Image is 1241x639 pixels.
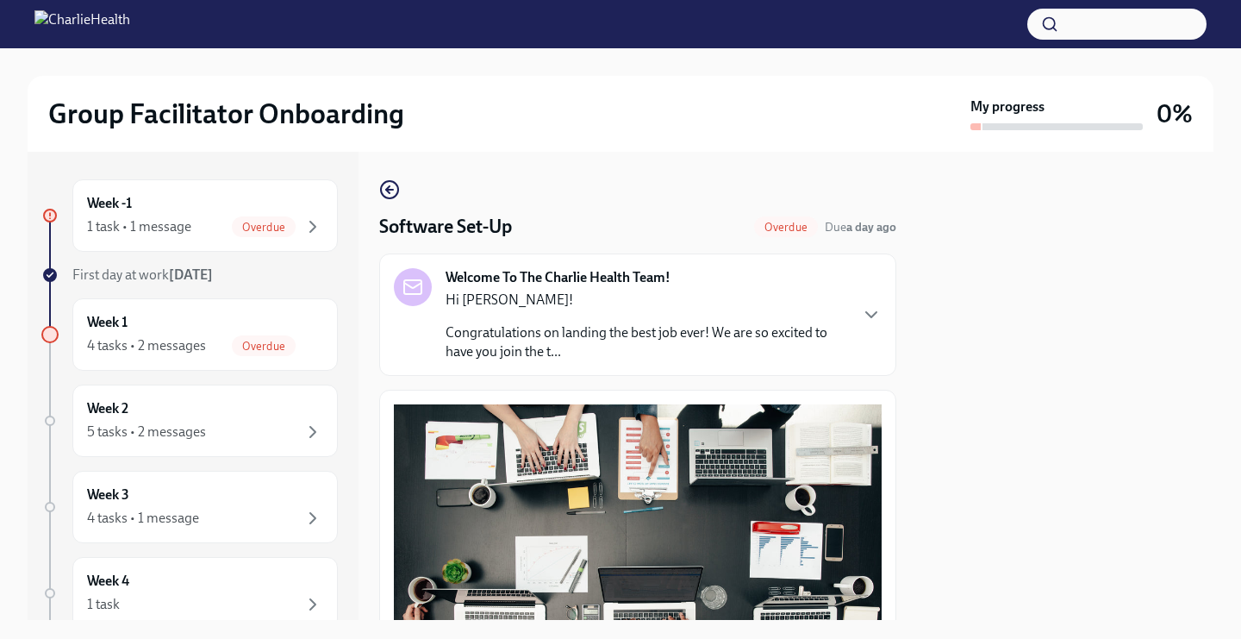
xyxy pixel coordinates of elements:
span: First day at work [72,266,213,283]
span: Overdue [232,340,296,353]
a: Week 41 task [41,557,338,630]
h4: Software Set-Up [379,214,512,240]
strong: a day ago [846,220,896,235]
span: Overdue [232,221,296,234]
p: Congratulations on landing the best job ever! We are so excited to have you join the t... [446,323,847,361]
div: 4 tasks • 2 messages [87,336,206,355]
div: 1 task [87,595,120,614]
a: Week -11 task • 1 messageOverdue [41,179,338,252]
h6: Week 2 [87,399,128,418]
h3: 0% [1157,98,1193,129]
h6: Week 1 [87,313,128,332]
div: 4 tasks • 1 message [87,509,199,528]
a: Week 25 tasks • 2 messages [41,385,338,457]
h2: Group Facilitator Onboarding [48,97,404,131]
span: Due [825,220,896,235]
strong: My progress [970,97,1045,116]
a: First day at work[DATE] [41,266,338,285]
h6: Week 3 [87,486,129,504]
div: 1 task • 1 message [87,217,191,236]
strong: [DATE] [169,266,213,283]
span: Overdue [754,221,818,234]
div: 5 tasks • 2 messages [87,423,206,442]
strong: Welcome To The Charlie Health Team! [446,268,670,287]
img: CharlieHealth [34,10,130,38]
h6: Week -1 [87,194,132,213]
span: September 16th, 2025 10:00 [825,219,896,235]
a: Week 34 tasks • 1 message [41,471,338,543]
h6: Week 4 [87,572,129,591]
p: Hi [PERSON_NAME]! [446,291,847,310]
a: Week 14 tasks • 2 messagesOverdue [41,298,338,371]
